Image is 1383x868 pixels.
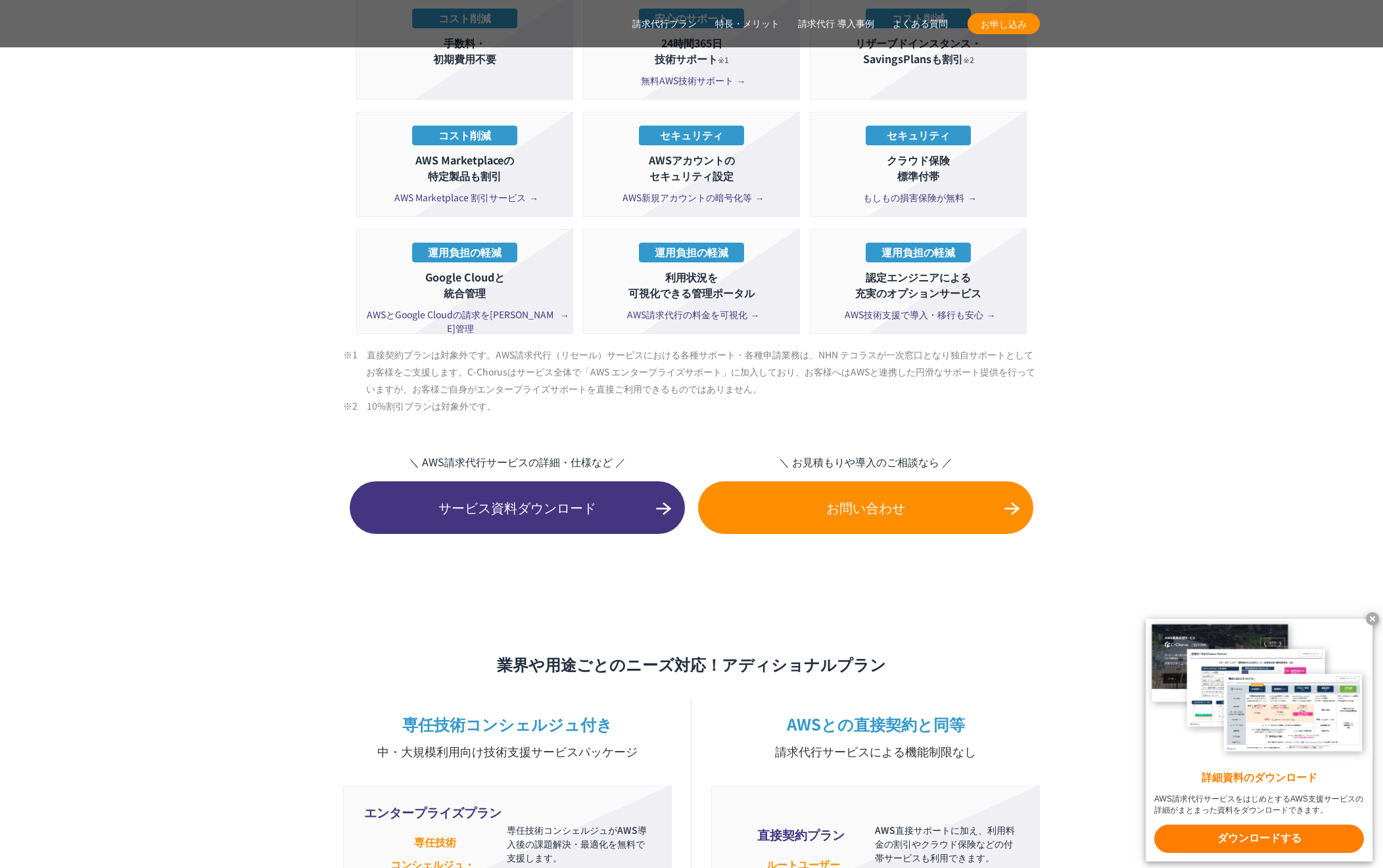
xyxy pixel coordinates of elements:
[363,308,566,335] a: AWSとGoogle Cloudの請求を[PERSON_NAME]管理
[845,308,993,322] span: AWS技術支援で導入・移行も安心
[412,243,517,262] p: 運用負担の軽減
[639,126,744,145] p: セキュリティ
[711,743,1040,760] small: 請求代行サービスによる機能制限なし
[1154,825,1364,853] x-t: ダウンロードする
[507,823,651,865] p: 専任技術コンシェルジュがAWS導入後の課題解決・最適化を無料で支援します。
[639,9,744,28] p: 安心のサポート
[698,498,1033,518] span: お問い合わせ
[363,35,566,66] p: 手数料・ 初期費用不要
[363,269,566,301] p: Google Cloudと 統合管理
[350,498,685,518] span: サービス資料ダウンロード
[412,126,517,145] p: コスト削減
[698,454,1033,470] span: ＼ お見積もりや導入のご相談なら ／
[343,653,1040,675] h3: 業界や用途ごとのニーズ対応！アディショナルプラン
[590,152,793,183] p: AWSアカウントの セキュリティ設定
[1146,619,1372,861] a: 詳細資料のダウンロード AWS請求代行サービスをはじめとするAWS支援サービスの詳細がまとまった資料をダウンロードできます。 ダウンロードする
[1154,771,1364,786] x-t: 詳細資料のダウンロード
[350,481,685,534] a: サービス資料ダウンロード
[817,152,1020,183] p: クラウド保険 標準付帯
[366,346,1040,397] li: ※1 直接契約プランは対象外です。AWS請求代行（リセール）サービスにおける各種サポート・各種申請業務は、NHN テコラスが一次窓口となり独自サポートとしてお客様をご支援します。C-Chorus...
[866,243,971,262] p: 運用負担の軽減
[590,191,793,205] a: AWS新規アカウントの暗号化等
[590,269,793,301] p: 利用状況を 可視化できる管理ポータル
[875,823,1020,865] p: AWS直接サポートに加え、利用料金の割引やクラウド保険などの付帯サービスも利用できます。
[968,13,1040,34] a: お申し込み
[590,74,793,87] a: 無料AWS技術サポート
[363,152,566,183] p: AWS Marketplaceの 特定製品も割引
[715,17,780,31] a: 特長・メリット
[590,35,793,66] p: 24時間365日 技術サポート
[711,713,1040,760] h3: AWSとの直接契約と同等
[798,17,874,31] a: 請求代行 導入事例
[698,481,1033,534] a: お問い合わせ
[963,54,974,65] span: ※2
[343,743,672,760] small: 中・大規模利用向け技術支援サービスパッケージ
[590,308,793,322] a: AWS請求代行の料金を可視化
[641,74,743,87] span: 無料AWS技術サポート
[343,713,672,760] h3: 専任技術コンシェルジュ付き
[968,17,1040,31] span: お申し込み
[366,397,1040,414] li: ※2 10%割引プランは対象外です。
[632,17,697,31] a: 請求代行プラン
[639,243,744,262] p: 運用負担の軽減
[863,191,973,205] span: もしもの損害保険が無料
[1154,794,1364,816] x-t: AWS請求代行サービスをはじめとするAWS支援サービスの詳細がまとまった資料をダウンロードできます。
[817,191,1020,205] a: もしもの損害保険が無料
[622,191,761,205] span: AWS新規アカウントの暗号化等
[394,191,535,205] span: AWS Marketplace 割引サービス
[409,587,974,600] a: 正しいクラウド財務管理でAWS費用の大幅削減を NHN テコラスが開発したFinOps支援ツール Cloud Illuminator
[412,9,517,28] p: コスト削減
[817,308,1020,322] a: AWS技術支援で導入・移行も安心
[866,126,971,145] p: セキュリティ
[363,191,566,205] a: AWS Marketplace 割引サービス
[817,35,1020,66] p: リザーブドインスタンス・ SavingsPlansも割引
[893,17,948,31] a: よくある質問
[363,803,502,822] span: エンタープライズプラン
[350,454,685,470] span: ＼ AWS請求代行サービスの詳細・仕様など ／
[866,9,971,28] p: コスト削減
[627,308,757,322] span: AWS請求代行の料金を可視化
[817,269,1020,301] p: 認定エンジニアによる 充実のオプションサービス
[718,54,729,65] span: ※1
[732,825,870,844] span: 直接契約プラン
